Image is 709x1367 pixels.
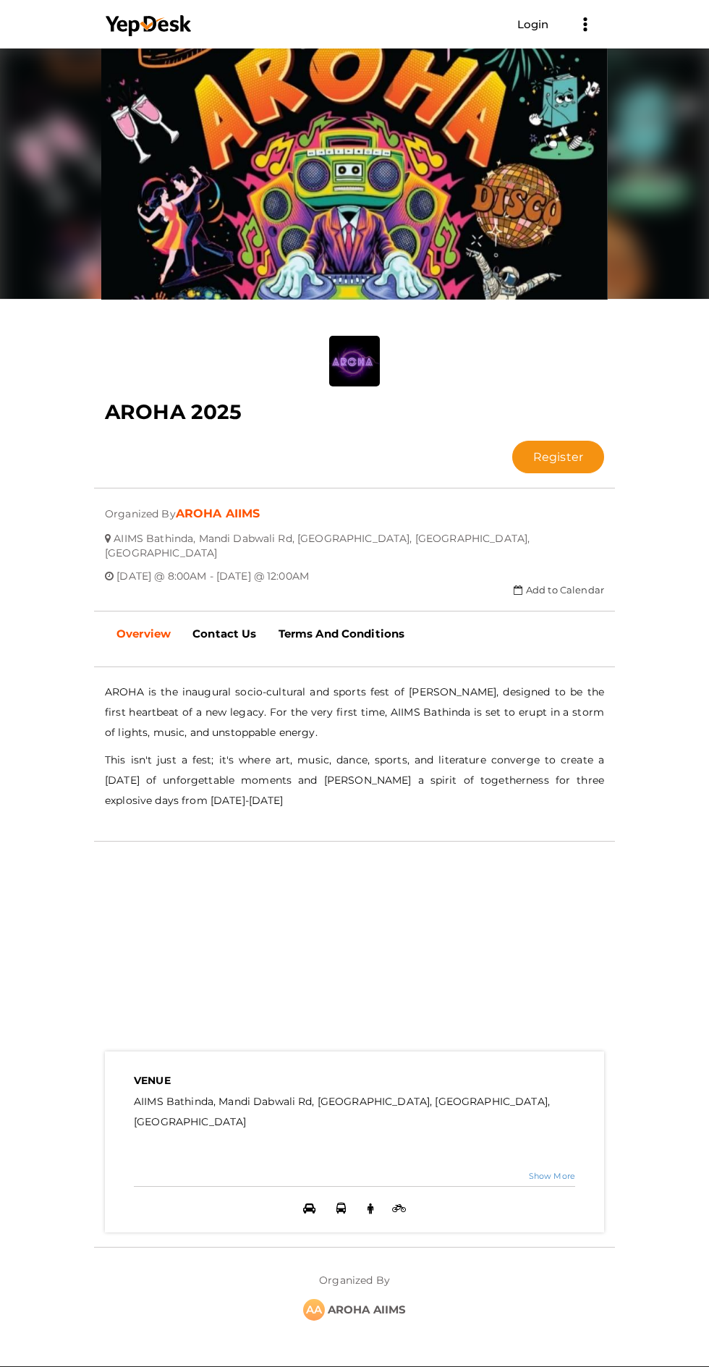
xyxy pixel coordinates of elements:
[105,682,604,742] p: AROHA is the inaugural socio-cultural and sports fest of [PERSON_NAME], designed to be the first ...
[134,1074,171,1087] b: VENUE
[106,616,182,652] a: Overview
[529,1171,575,1181] a: Show More
[116,559,309,583] span: [DATE] @ 8:00AM - [DATE] @ 12:00AM
[303,1299,325,1321] div: AA
[328,1303,407,1316] b: AROHA AIIMS
[192,627,256,640] b: Contact Us
[279,627,405,640] b: Terms And Conditions
[182,616,267,652] a: Contact Us
[319,1262,390,1287] label: Organized By
[116,627,171,640] b: Overview
[329,336,380,386] img: UG3MQEGT_small.jpeg
[517,17,549,31] a: Login
[105,750,604,811] p: This isn't just a fest; it's where art, music, dance, sports, and literature converge to create a...
[105,496,176,520] span: Organized By
[514,584,604,596] a: Add to Calendar
[176,507,260,520] a: AROHA AIIMS
[268,616,416,652] a: Terms And Conditions
[105,521,530,559] span: AIIMS Bathinda, Mandi Dabwali Rd, [GEOGRAPHIC_DATA], [GEOGRAPHIC_DATA], [GEOGRAPHIC_DATA]
[105,399,242,424] b: AROHA 2025
[101,46,608,300] img: OCVYJIYP_normal.jpeg
[134,1091,575,1132] label: AIIMS Bathinda, Mandi Dabwali Rd, [GEOGRAPHIC_DATA], [GEOGRAPHIC_DATA], [GEOGRAPHIC_DATA]
[512,441,604,473] button: Register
